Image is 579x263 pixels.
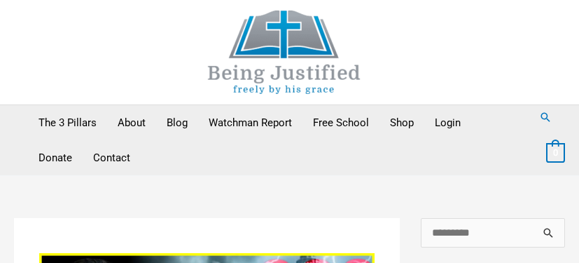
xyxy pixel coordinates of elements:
nav: Primary Site Navigation [28,105,525,175]
a: Shop [379,105,424,140]
span: 0 [553,147,558,158]
img: Being Justified [179,11,389,94]
a: Watchman Report [198,105,302,140]
a: About [107,105,156,140]
a: Login [424,105,471,140]
a: Free School [302,105,379,140]
a: View Shopping Cart, empty [546,146,565,159]
a: Blog [156,105,198,140]
a: Contact [83,140,141,175]
a: The 3 Pillars [28,105,107,140]
a: Donate [28,140,83,175]
a: Search button [539,111,552,123]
